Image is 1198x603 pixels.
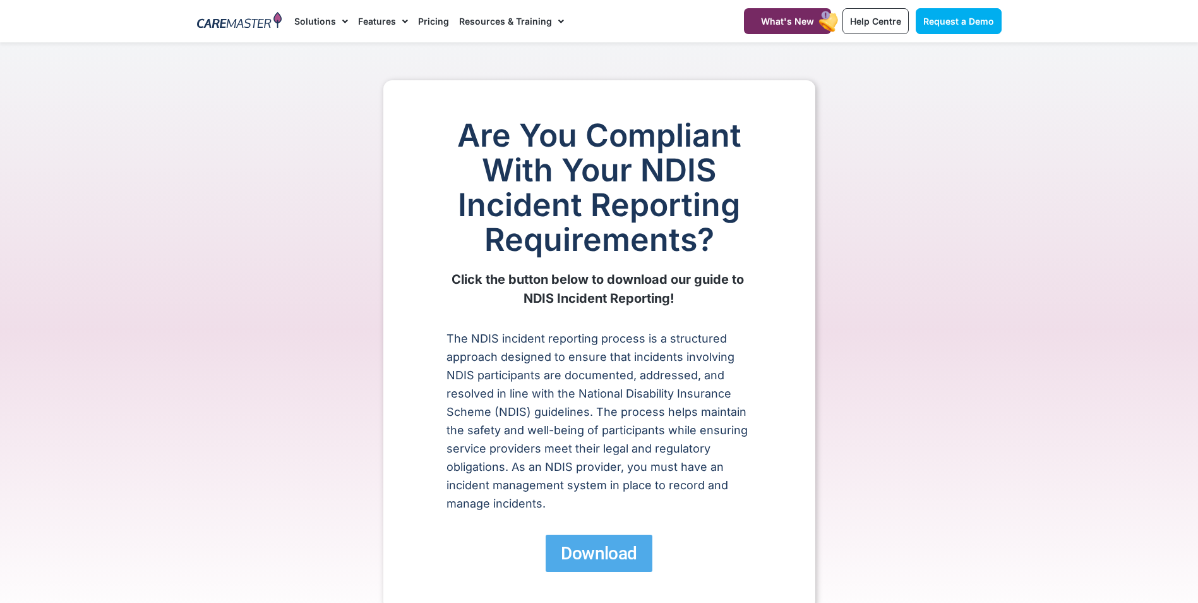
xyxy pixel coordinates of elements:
img: CareMaster Logo [197,12,282,31]
span: What's New [761,16,814,27]
span: Help Centre [850,16,901,27]
b: Click the button below to download our guide to NDIS Incident Reporting! [452,272,747,306]
a: What's New [744,8,831,34]
a: Download [546,535,652,572]
h1: Are You Compliant With Your NDIS Incident Reporting Requirements? [446,118,752,257]
span: Request a Demo [923,16,994,27]
a: Request a Demo [916,8,1002,34]
span: Download [561,542,637,564]
p: The NDIS incident reporting process is a structured approach designed to ensure that incidents in... [446,329,752,513]
a: Help Centre [842,8,909,34]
